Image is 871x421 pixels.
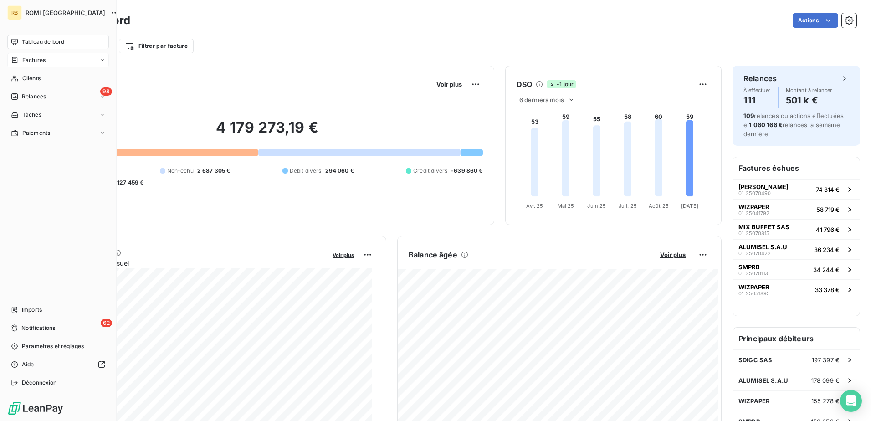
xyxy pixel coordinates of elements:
h6: Factures échues [733,157,860,179]
span: 6 derniers mois [519,96,564,103]
h6: Principaux débiteurs [733,328,860,349]
button: [PERSON_NAME]01-2507049074 314 € [733,179,860,199]
button: SMPRB01-2507011334 244 € [733,259,860,279]
span: 01-25070422 [738,251,771,256]
tspan: Mai 25 [557,203,574,209]
span: 01-25070490 [738,190,771,196]
span: Voir plus [436,81,462,88]
button: Filtrer par facture [119,39,194,53]
span: Déconnexion [22,379,57,387]
span: 01-25051895 [738,291,770,296]
span: ALUMISEL S.A.U [738,377,788,384]
span: MIX BUFFET SAS [738,223,789,231]
span: -639 860 € [451,167,483,175]
h6: DSO [517,79,532,90]
span: À effectuer [743,87,771,93]
button: Voir plus [434,80,465,88]
span: SDIGC SAS [738,356,772,364]
span: SMPRB [738,263,760,271]
button: MIX BUFFET SAS01-2507081541 796 € [733,219,860,239]
span: Voir plus [333,252,354,258]
span: -1 jour [547,80,576,88]
span: 01-25070113 [738,271,768,276]
button: ALUMISEL S.A.U01-2507042236 234 € [733,239,860,259]
span: ROMI [GEOGRAPHIC_DATA] [26,9,105,16]
span: 74 314 € [816,186,840,193]
span: 62 [101,319,112,327]
span: 197 397 € [812,356,840,364]
span: [PERSON_NAME] [738,183,789,190]
a: Aide [7,357,109,372]
span: Imports [22,306,42,314]
button: Voir plus [330,251,357,259]
span: Clients [22,74,41,82]
span: Débit divers [290,167,322,175]
tspan: Août 25 [649,203,669,209]
span: 33 378 € [815,286,840,293]
button: Actions [793,13,838,28]
h4: 501 k € [786,93,832,108]
span: WIZPAPER [738,397,770,405]
span: 01-25070815 [738,231,769,236]
span: 01-25041792 [738,210,769,216]
tspan: Avr. 25 [526,203,543,209]
span: Factures [22,56,46,64]
span: 98 [100,87,112,96]
span: 34 244 € [813,266,840,273]
span: Non-échu [167,167,194,175]
h2: 4 179 273,19 € [51,118,483,146]
span: Aide [22,360,34,369]
span: Tableau de bord [22,38,64,46]
tspan: [DATE] [681,203,698,209]
button: WIZPAPER01-2504179258 719 € [733,199,860,219]
span: 1 060 166 € [749,121,783,128]
span: 178 099 € [811,377,840,384]
div: Open Intercom Messenger [840,390,862,412]
span: ALUMISEL S.A.U [738,243,787,251]
span: 2 687 305 € [197,167,231,175]
img: Logo LeanPay [7,401,64,416]
h4: 111 [743,93,771,108]
span: Crédit divers [413,167,447,175]
span: Paramètres et réglages [22,342,84,350]
span: Relances [22,92,46,101]
span: 109 [743,112,754,119]
h6: Balance âgée [409,249,457,260]
span: 155 278 € [811,397,840,405]
tspan: Juil. 25 [619,203,637,209]
span: 294 060 € [325,167,354,175]
span: WIZPAPER [738,203,769,210]
span: Montant à relancer [786,87,832,93]
button: Voir plus [657,251,688,259]
span: Paiements [22,129,50,137]
span: Tâches [22,111,41,119]
span: Notifications [21,324,55,332]
span: WIZPAPER [738,283,769,291]
span: -127 459 € [114,179,144,187]
tspan: Juin 25 [587,203,606,209]
span: relances ou actions effectuées et relancés la semaine dernière. [743,112,844,138]
button: WIZPAPER01-2505189533 378 € [733,279,860,299]
span: Chiffre d'affaires mensuel [51,258,326,268]
span: 36 234 € [814,246,840,253]
span: Voir plus [660,251,686,258]
span: 58 719 € [816,206,840,213]
div: RB [7,5,22,20]
span: 41 796 € [816,226,840,233]
h6: Relances [743,73,777,84]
